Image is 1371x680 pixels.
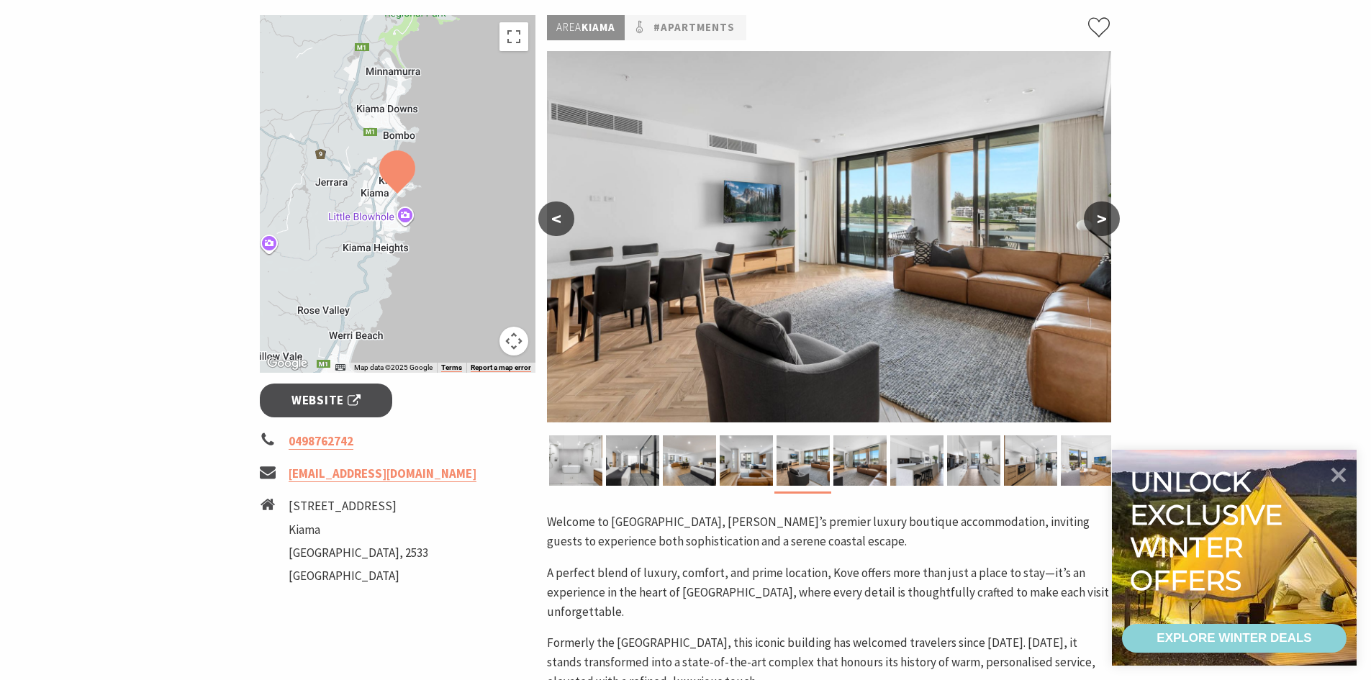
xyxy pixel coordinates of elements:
li: Kiama [289,520,428,540]
button: < [538,201,574,236]
a: [EMAIL_ADDRESS][DOMAIN_NAME] [289,466,476,482]
button: Toggle fullscreen view [499,22,528,51]
li: [GEOGRAPHIC_DATA] [289,566,428,586]
button: > [1084,201,1120,236]
p: Kiama [547,15,625,40]
span: Map data ©2025 Google [354,363,433,371]
li: [STREET_ADDRESS] [289,497,428,516]
button: Keyboard shortcuts [335,363,345,373]
a: Terms (opens in new tab) [441,363,462,372]
li: [GEOGRAPHIC_DATA], 2533 [289,543,428,563]
a: Website [260,384,393,417]
div: Unlock exclusive winter offers [1130,466,1289,597]
p: A perfect blend of luxury, comfort, and prime location, Kove offers more than just a place to sta... [547,563,1111,622]
a: Open this area in Google Maps (opens a new window) [263,354,311,373]
div: EXPLORE WINTER DEALS [1157,624,1311,653]
img: Google [263,354,311,373]
a: 0498762742 [289,433,353,450]
span: Website [291,391,361,410]
a: EXPLORE WINTER DEALS [1122,624,1347,653]
p: Welcome to [GEOGRAPHIC_DATA], [PERSON_NAME]’s premier luxury boutique accommodation, inviting gue... [547,512,1111,551]
button: Map camera controls [499,327,528,355]
a: #Apartments [653,19,735,37]
a: Report a map error [471,363,531,372]
span: Area [556,20,582,34]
